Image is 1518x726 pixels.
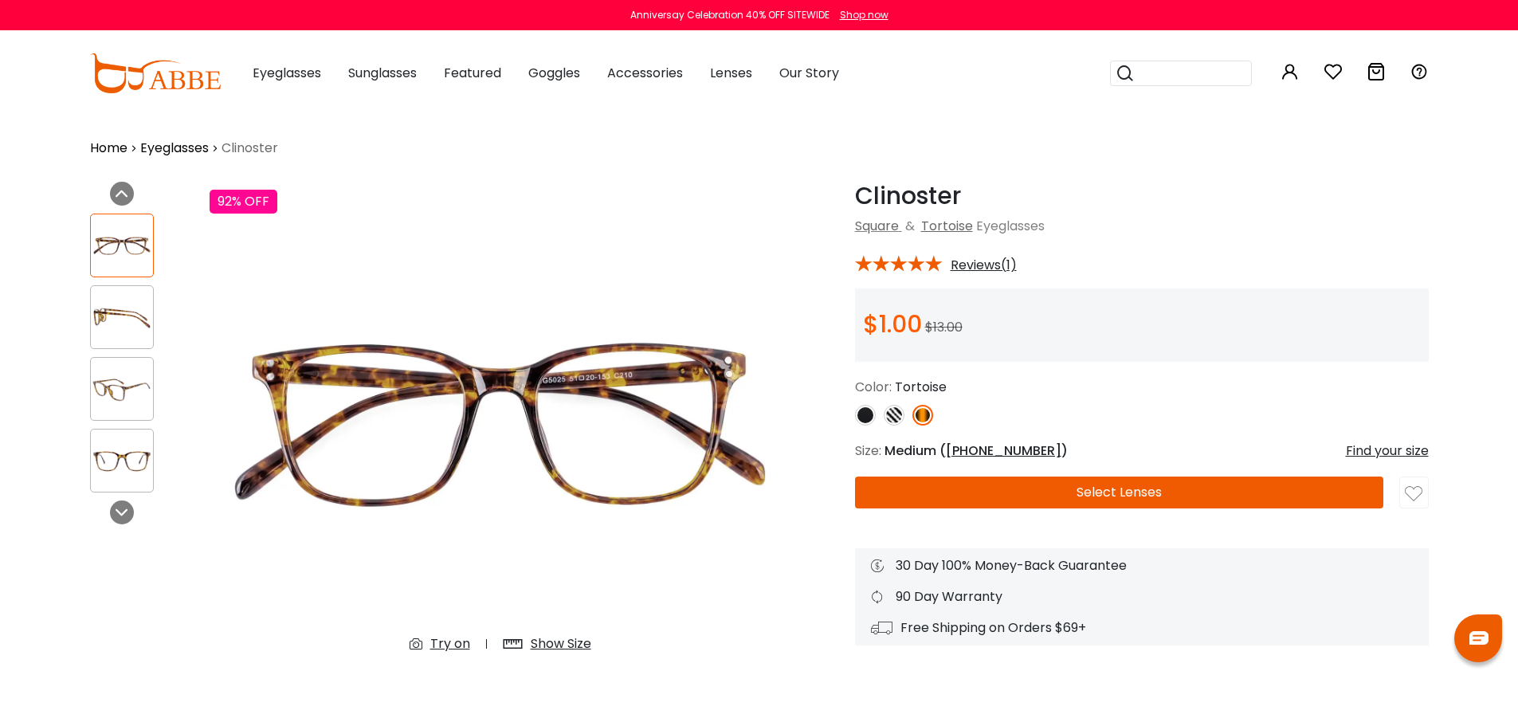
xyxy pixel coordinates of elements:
a: Home [90,139,127,158]
span: Our Story [779,64,839,82]
a: Square [855,217,899,235]
div: 30 Day 100% Money-Back Guarantee [871,556,1413,575]
span: $1.00 [863,307,922,341]
img: abbeglasses.com [90,53,221,93]
a: Shop now [832,8,888,22]
div: Show Size [531,634,591,653]
span: $13.00 [925,318,963,336]
img: Clinoster Tortoise Plastic Eyeglasses , UniversalBridgeFit Frames from ABBE Glasses [91,302,153,333]
h1: Clinoster [855,182,1429,210]
div: 92% OFF [210,190,277,214]
span: & [902,217,918,235]
img: Clinoster Tortoise Plastic Eyeglasses , UniversalBridgeFit Frames from ABBE Glasses [91,374,153,405]
img: Clinoster Tortoise Plastic Eyeglasses , UniversalBridgeFit Frames from ABBE Glasses [210,182,791,666]
span: Featured [444,64,501,82]
span: Sunglasses [348,64,417,82]
div: Free Shipping on Orders $69+ [871,618,1413,638]
span: Reviews(1) [951,258,1017,273]
span: Goggles [528,64,580,82]
span: Lenses [710,64,752,82]
a: Tortoise [921,217,973,235]
img: Clinoster Tortoise Plastic Eyeglasses , UniversalBridgeFit Frames from ABBE Glasses [91,445,153,477]
span: [PHONE_NUMBER] [946,441,1061,460]
span: Accessories [607,64,683,82]
span: Medium ( ) [885,441,1068,460]
span: Eyeglasses [976,217,1045,235]
img: Clinoster Tortoise Plastic Eyeglasses , UniversalBridgeFit Frames from ABBE Glasses [91,230,153,261]
button: Select Lenses [855,477,1383,508]
img: like [1405,485,1422,503]
a: Eyeglasses [140,139,209,158]
span: Clinoster [222,139,278,158]
div: Shop now [840,8,888,22]
div: 90 Day Warranty [871,587,1413,606]
span: Tortoise [895,378,947,396]
div: Try on [430,634,470,653]
div: Anniversay Celebration 40% OFF SITEWIDE [630,8,830,22]
span: Eyeglasses [253,64,321,82]
span: Color: [855,378,892,396]
div: Find your size [1346,441,1429,461]
img: chat [1469,631,1489,645]
span: Size: [855,441,881,460]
